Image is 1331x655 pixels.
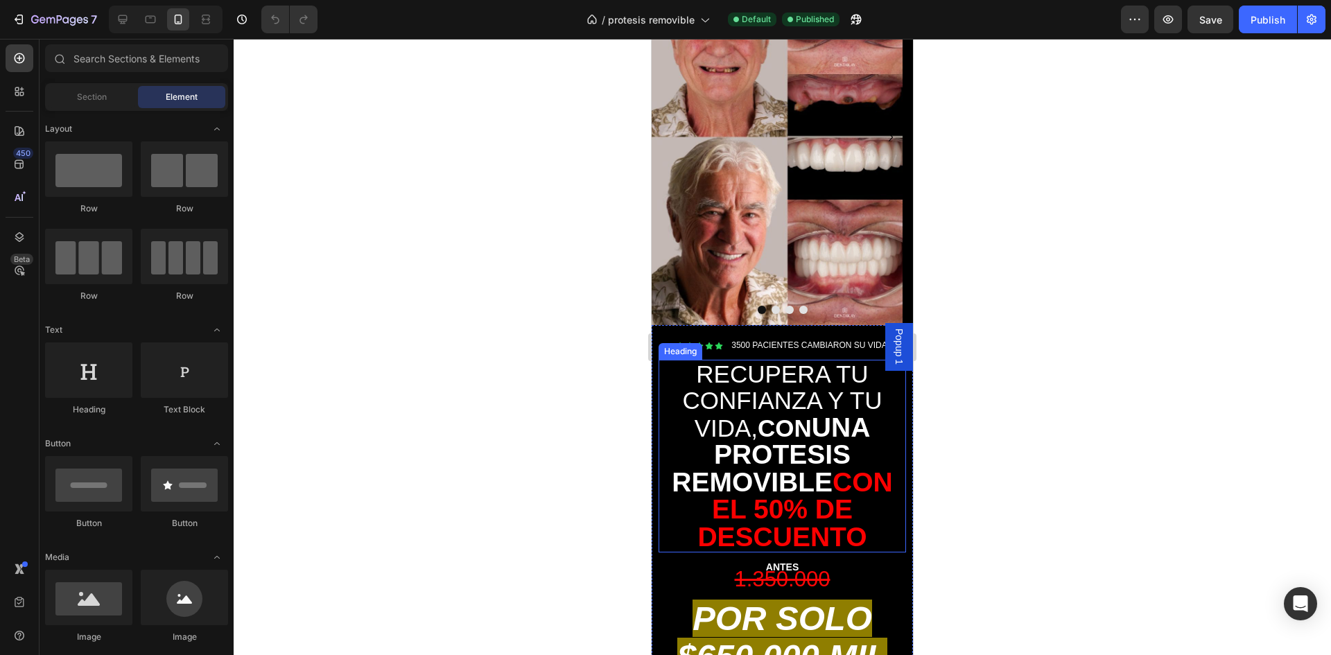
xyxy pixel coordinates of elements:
[10,254,33,265] div: Beta
[13,148,33,159] div: 450
[166,91,198,103] span: Element
[228,87,250,110] button: Carousel Next Arrow
[1188,6,1233,33] button: Save
[742,13,771,26] span: Default
[6,6,103,33] button: 7
[602,12,605,27] span: /
[77,91,107,103] span: Section
[206,319,228,341] span: Toggle open
[106,267,114,275] button: Dot
[45,290,132,302] div: Row
[45,123,72,135] span: Layout
[261,6,317,33] div: Undo/Redo
[141,631,228,643] div: Image
[652,39,913,655] iframe: Design area
[45,551,69,564] span: Media
[141,403,228,416] div: Text Block
[91,11,97,28] p: 7
[1199,14,1222,26] span: Save
[45,44,228,72] input: Search Sections & Elements
[141,202,228,215] div: Row
[45,437,71,450] span: Button
[45,517,132,530] div: Button
[1284,587,1317,620] div: Open Intercom Messenger
[45,202,132,215] div: Row
[796,13,834,26] span: Published
[141,290,228,302] div: Row
[141,517,228,530] div: Button
[45,403,132,416] div: Heading
[608,12,695,27] span: protesis removible
[45,631,132,643] div: Image
[206,118,228,140] span: Toggle open
[134,267,142,275] button: Dot
[1251,12,1285,27] div: Publish
[148,267,156,275] button: Dot
[120,267,128,275] button: Dot
[45,324,62,336] span: Text
[206,433,228,455] span: Toggle open
[206,546,228,568] span: Toggle open
[1239,6,1297,33] button: Publish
